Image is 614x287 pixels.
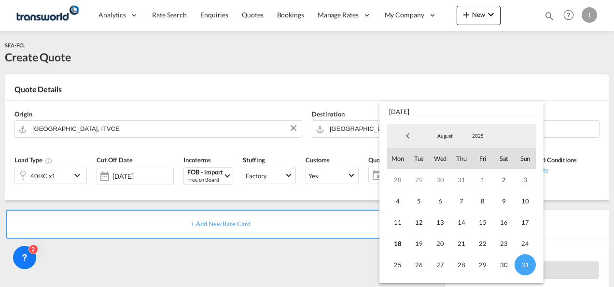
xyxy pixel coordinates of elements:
span: Previous Month [398,126,418,145]
span: Mon [387,148,408,169]
span: Thu [451,148,472,169]
span: Wed [430,148,451,169]
md-select: Year: 2025 [461,129,494,143]
span: 2025 [462,132,493,139]
span: Tue [408,148,430,169]
span: Sun [515,148,536,169]
span: [DATE] [379,101,544,116]
md-select: Month: August [429,129,461,143]
span: Sat [493,148,515,169]
span: Fri [472,148,493,169]
span: August [430,132,460,139]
